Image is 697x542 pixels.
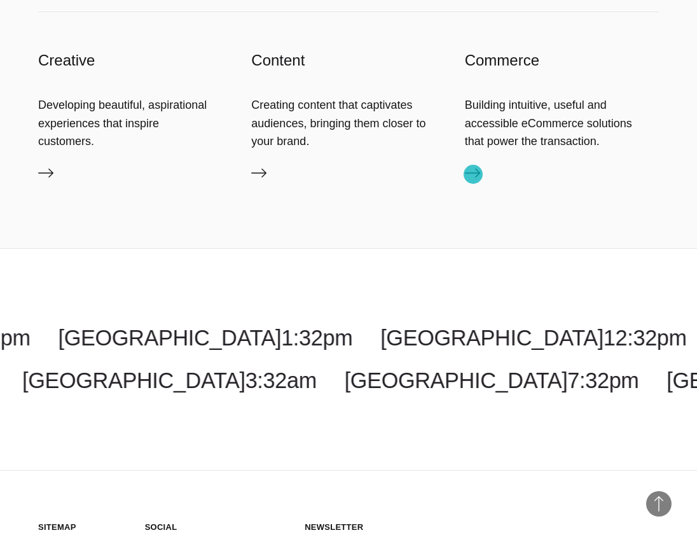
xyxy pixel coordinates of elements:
[380,326,687,350] a: [GEOGRAPHIC_DATA]12:32pm
[305,522,659,532] h5: Newsletter
[646,491,672,517] button: Back to Top
[58,326,352,350] a: [GEOGRAPHIC_DATA]1:32pm
[38,96,232,150] div: Developing beautiful, aspirational experiences that inspire customers.
[345,368,639,393] a: [GEOGRAPHIC_DATA]7:32pm
[245,368,317,393] span: 3:32am
[465,96,659,150] div: Building intuitive, useful and accessible eCommerce solutions that power the transaction.
[38,50,232,71] h3: Creative
[465,50,659,71] h3: Commerce
[22,368,317,393] a: [GEOGRAPHIC_DATA]3:32am
[281,326,352,350] span: 1:32pm
[38,522,126,532] h5: Sitemap
[251,50,445,71] h3: Content
[567,368,638,393] span: 7:32pm
[604,326,687,350] span: 12:32pm
[251,96,445,150] div: Creating content that captivates audiences, bringing them closer to your brand.
[145,522,233,532] h5: Social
